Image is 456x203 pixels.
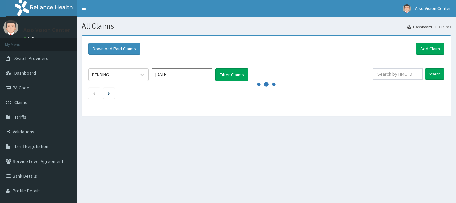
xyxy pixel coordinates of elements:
[23,27,70,33] p: Aiso Vision Center
[92,71,109,78] div: PENDING
[88,43,140,55] button: Download Paid Claims
[108,90,110,96] a: Next page
[152,68,212,80] input: Select Month and Year
[403,4,411,13] img: User Image
[14,55,48,61] span: Switch Providers
[14,70,36,76] span: Dashboard
[256,74,276,94] svg: audio-loading
[415,5,451,11] span: Aiso Vision Center
[93,90,96,96] a: Previous page
[215,68,248,81] button: Filter Claims
[407,24,432,30] a: Dashboard
[14,114,26,120] span: Tariffs
[14,143,48,149] span: Tariff Negotiation
[23,36,39,41] a: Online
[14,99,27,105] span: Claims
[3,20,18,35] img: User Image
[82,22,451,30] h1: All Claims
[425,68,444,80] input: Search
[416,43,444,55] a: Add Claim
[373,68,423,80] input: Search by HMO ID
[433,24,451,30] li: Claims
